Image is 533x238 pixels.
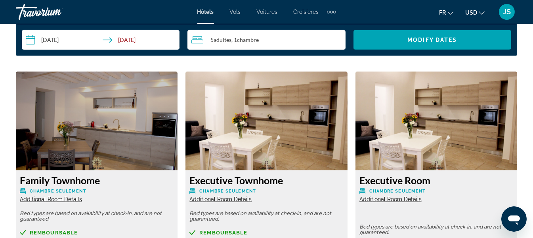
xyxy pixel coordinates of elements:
[20,211,174,222] p: Bed types are based on availability at check-in, and are not guaranteed.
[439,7,453,18] button: Change language
[231,37,259,43] span: , 1
[327,6,336,18] button: Extra navigation items
[465,9,477,16] span: USD
[30,230,78,235] span: Remboursable
[353,30,511,50] button: Modify Dates
[359,224,513,235] p: Bed types are based on availability at check-in, and are not guaranteed.
[497,4,517,20] button: User Menu
[189,174,343,186] h3: Executive Townhome
[199,189,256,194] span: Chambre seulement
[210,37,231,43] span: 5
[503,8,511,16] span: JS
[214,36,231,43] span: Adultes
[30,189,86,194] span: Chambre seulement
[465,7,485,18] button: Change currency
[230,9,241,15] a: Vols
[16,72,178,170] img: Family Townhome
[22,30,180,50] button: Select check in and out date
[355,72,517,170] img: Executive Room
[20,174,174,186] h3: Family Townhome
[407,37,457,43] span: Modify Dates
[197,9,214,15] a: Hôtels
[199,230,247,235] span: Remboursable
[22,30,511,50] div: Search widget
[294,9,319,15] a: Croisières
[185,72,347,170] img: Executive Townhome
[369,189,426,194] span: Chambre seulement
[20,196,82,202] span: Additional Room Details
[359,196,422,202] span: Additional Room Details
[16,2,95,22] a: Travorium
[187,30,345,50] button: Travelers: 5 adults, 0 children
[359,174,513,186] h3: Executive Room
[237,36,259,43] span: Chambre
[257,9,278,15] a: Voitures
[501,206,527,232] iframe: Botón para iniciar la ventana de mensajería
[439,9,446,16] span: fr
[20,230,174,236] a: Remboursable
[189,230,343,236] a: Remboursable
[189,196,252,202] span: Additional Room Details
[189,211,343,222] p: Bed types are based on availability at check-in, and are not guaranteed.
